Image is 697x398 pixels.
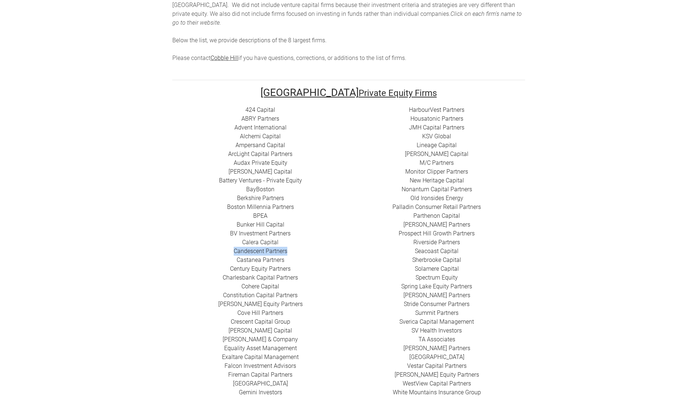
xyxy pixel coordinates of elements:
a: Solamere Capital [415,265,459,272]
em: Click on each firm's name to go to their website. [172,10,522,26]
span: Please contact if you have questions, corrections, or additions to the list of firms. [172,54,406,61]
a: ​Crescent Capital Group [231,318,290,325]
a: ​JMH Capital Partners [409,124,464,131]
a: Calera Capital [242,239,279,246]
a: ​WestView Capital Partners [403,380,471,387]
a: Battery Ventures - Private Equity [219,177,302,184]
a: ​Bunker Hill Capital [237,221,284,228]
a: Constitution Capital Partners [223,292,298,299]
a: ​TA Associates [418,336,455,343]
a: Audax Private Equity [234,159,287,166]
a: ​ABRY Partners [241,115,279,122]
a: White Mountains Insurance Group [393,389,481,396]
a: Nonantum Capital Partners [402,186,472,193]
a: Sverica Capital Management [399,318,474,325]
a: Cohere Capital [241,283,279,290]
a: [PERSON_NAME] & Company [223,336,298,343]
a: Gemini Investors [239,389,282,396]
a: Boston Millennia Partners [227,203,294,210]
a: ​[PERSON_NAME] Equity Partners [218,301,303,308]
a: ​Exaltare Capital Management [222,353,299,360]
a: BPEA [253,212,267,219]
a: ​[PERSON_NAME] Partners [403,221,470,228]
a: SV Health Investors [412,327,462,334]
a: [PERSON_NAME] Capital [405,150,468,157]
a: Advent International [234,124,287,131]
a: Cobble Hill [211,54,238,61]
a: Spectrum Equity [416,274,458,281]
font: [GEOGRAPHIC_DATA] [261,86,359,99]
a: Summit Partners [415,309,459,316]
a: ​M/C Partners [420,159,454,166]
a: ​Equality Asset Management [224,345,297,352]
a: Cove Hill Partners [237,309,283,316]
a: ​Ampersand Capital [236,142,285,149]
a: ​Castanea Partners [237,256,284,263]
a: Fireman Capital Partners [228,371,292,378]
a: HarbourVest Partners [409,106,464,113]
a: ​Monitor Clipper Partners [405,168,468,175]
a: ​KSV Global [422,133,451,140]
a: [PERSON_NAME] Equity Partners [395,371,479,378]
a: Berkshire Partners [237,195,284,202]
a: [PERSON_NAME] Capital [229,168,292,175]
a: Alchemi Capital [240,133,281,140]
a: Housatonic Partners [410,115,463,122]
span: enture capital firms because their investment criteria and strategies are very different than pri... [172,1,515,17]
a: ​Falcon Investment Advisors [224,362,296,369]
a: 424 Capital [245,106,275,113]
a: [PERSON_NAME] Partners [403,345,470,352]
a: Prospect Hill Growth Partners [399,230,475,237]
a: Riverside Partners [413,239,460,246]
a: Charlesbank Capital Partners [223,274,298,281]
a: BV Investment Partners [230,230,291,237]
a: ​[GEOGRAPHIC_DATA] [409,353,464,360]
a: Lineage Capital [417,142,457,149]
a: ​Parthenon Capital [413,212,460,219]
a: ​Century Equity Partners [230,265,291,272]
a: ​Vestar Capital Partners [407,362,467,369]
a: ​Sherbrooke Capital​ [412,256,461,263]
a: ​ArcLight Capital Partners [228,150,292,157]
a: Palladin Consumer Retail Partners [392,203,481,210]
a: Stride Consumer Partners [404,301,470,308]
a: ​[GEOGRAPHIC_DATA] [233,380,288,387]
a: New Heritage Capital [410,177,464,184]
a: [PERSON_NAME] Capital [229,327,292,334]
a: Candescent Partners [234,248,287,255]
a: Spring Lake Equity Partners [401,283,472,290]
a: ​Old Ironsides Energy [410,195,463,202]
a: Seacoast Capital [415,248,459,255]
a: BayBoston [246,186,274,193]
font: Private Equity Firms [359,88,437,98]
a: [PERSON_NAME] Partners [403,292,470,299]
